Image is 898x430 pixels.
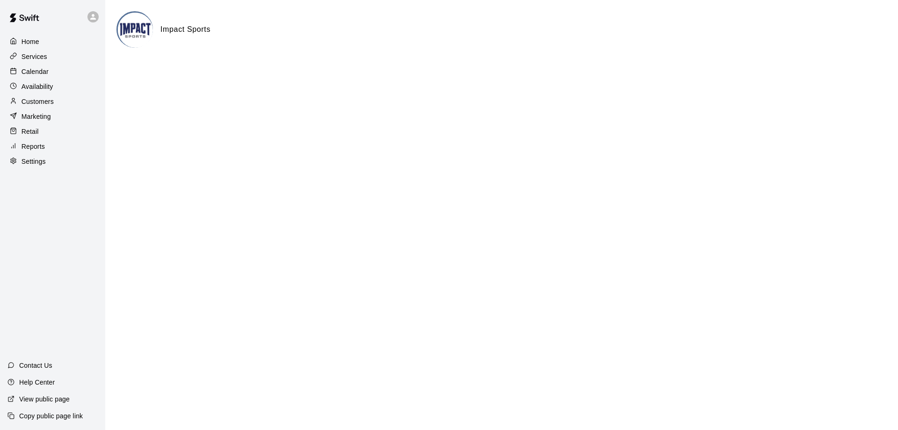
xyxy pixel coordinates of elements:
[22,157,46,166] p: Settings
[7,139,98,153] a: Reports
[22,127,39,136] p: Retail
[22,82,53,91] p: Availability
[22,142,45,151] p: Reports
[19,361,52,370] p: Contact Us
[7,35,98,49] a: Home
[22,37,39,46] p: Home
[22,97,54,106] p: Customers
[7,109,98,124] a: Marketing
[160,23,210,36] h6: Impact Sports
[22,52,47,61] p: Services
[19,394,70,404] p: View public page
[7,65,98,79] a: Calendar
[19,411,83,421] p: Copy public page link
[22,112,51,121] p: Marketing
[19,378,55,387] p: Help Center
[7,154,98,168] a: Settings
[22,67,49,76] p: Calendar
[118,13,153,48] img: Impact Sports logo
[7,50,98,64] a: Services
[7,95,98,109] a: Customers
[7,124,98,138] a: Retail
[7,80,98,94] a: Availability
